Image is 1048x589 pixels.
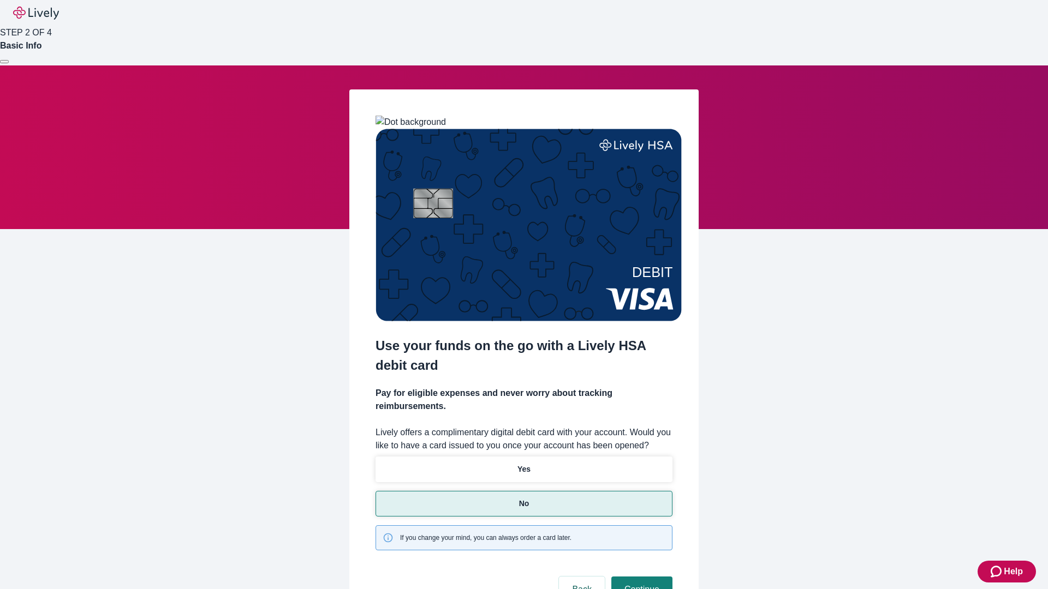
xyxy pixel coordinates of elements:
h4: Pay for eligible expenses and never worry about tracking reimbursements. [376,387,672,413]
button: No [376,491,672,516]
img: Lively [13,7,59,20]
span: Help [1004,565,1023,578]
svg: Zendesk support icon [991,565,1004,578]
h2: Use your funds on the go with a Lively HSA debit card [376,336,672,375]
p: Yes [517,464,531,475]
span: If you change your mind, you can always order a card later. [400,533,571,543]
label: Lively offers a complimentary digital debit card with your account. Would you like to have a card... [376,426,672,452]
button: Zendesk support iconHelp [978,561,1036,582]
button: Yes [376,456,672,482]
img: Debit card [376,129,682,321]
img: Dot background [376,116,446,129]
p: No [519,498,529,509]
